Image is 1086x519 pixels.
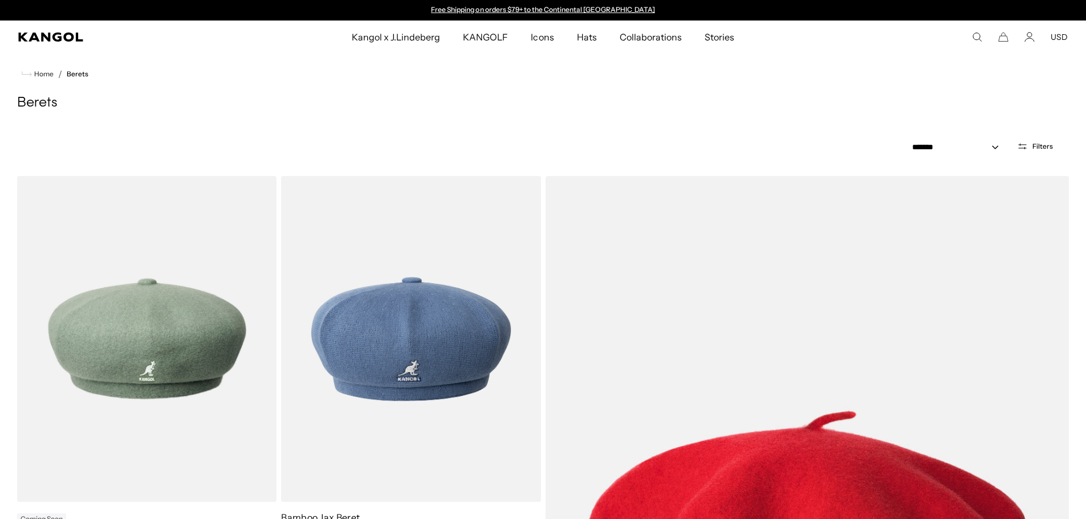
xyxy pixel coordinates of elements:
button: USD [1051,32,1068,42]
span: Icons [531,21,554,54]
span: Home [32,70,54,78]
a: Home [22,69,54,79]
a: Icons [519,21,565,54]
span: Stories [705,21,734,54]
button: Filters [1010,141,1060,152]
button: Cart [998,32,1008,42]
img: color-sage-green [17,176,276,502]
div: Announcement [426,6,661,15]
img: color-denim-blue [281,176,540,502]
a: KANGOLF [452,21,519,54]
h1: Berets [17,95,1069,112]
a: Berets [67,70,88,78]
span: Hats [577,21,597,54]
a: Stories [693,21,746,54]
li: / [54,67,62,81]
span: Filters [1032,142,1053,150]
span: Kangol x J.Lindeberg [352,21,441,54]
a: Account [1024,32,1035,42]
div: 1 of 2 [426,6,661,15]
a: Free Shipping on orders $79+ to the Continental [GEOGRAPHIC_DATA] [431,5,655,14]
a: Kangol [18,32,233,42]
a: Collaborations [608,21,693,54]
span: Collaborations [620,21,682,54]
summary: Search here [972,32,982,42]
a: Kangol x J.Lindeberg [340,21,452,54]
span: KANGOLF [463,21,508,54]
slideshow-component: Announcement bar [426,6,661,15]
a: Hats [566,21,608,54]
